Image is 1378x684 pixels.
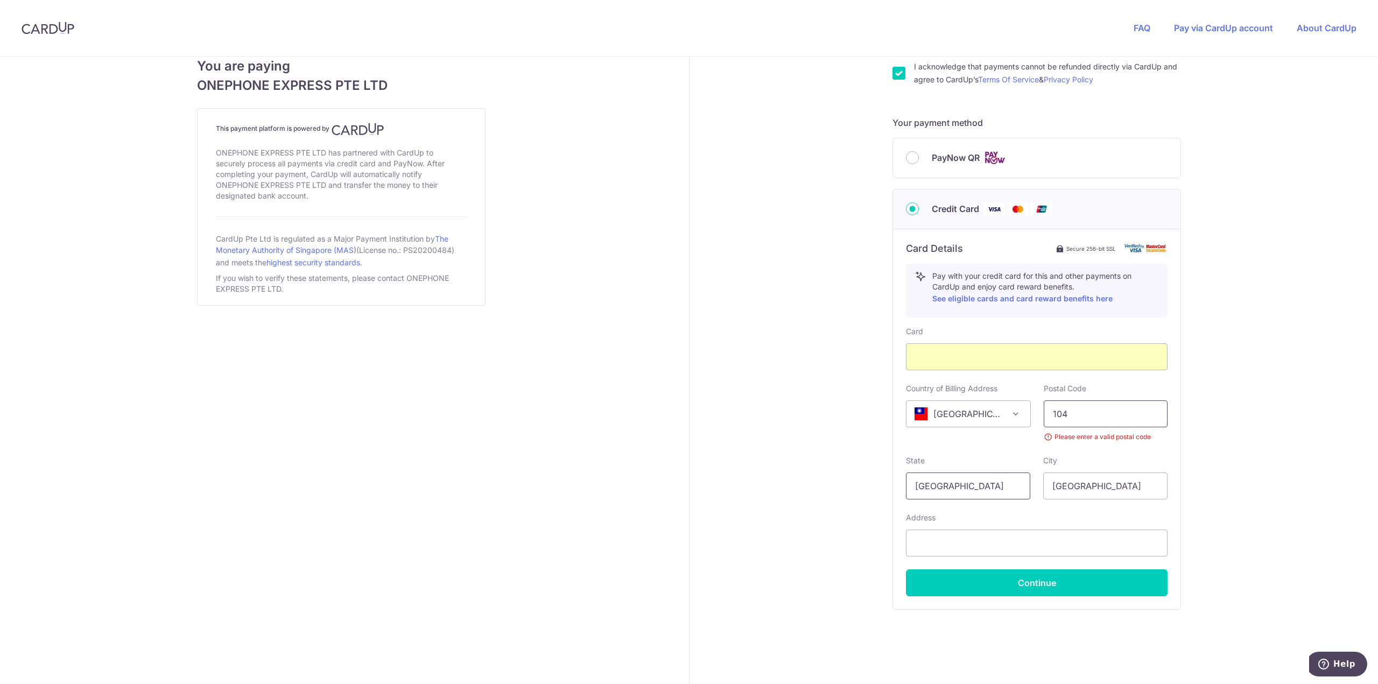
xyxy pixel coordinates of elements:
[906,569,1168,596] button: Continue
[266,258,360,267] a: highest security standards
[197,57,486,76] span: You are paying
[906,512,936,523] label: Address
[197,76,486,95] span: ONEPHONE EXPRESS PTE LTD
[1124,244,1168,253] img: card secure
[1007,202,1029,216] img: Mastercard
[932,151,980,164] span: PayNow QR
[906,326,923,337] label: Card
[1031,202,1052,216] img: Union Pay
[216,230,467,271] div: CardUp Pte Ltd is regulated as a Major Payment Institution by (License no.: PS20200484) and meets...
[932,202,979,215] span: Credit Card
[983,202,1005,216] img: Visa
[22,22,74,34] img: CardUp
[1297,23,1356,33] a: About CardUp
[906,401,1030,427] span: Taiwan
[906,455,925,466] label: State
[1044,75,1093,84] a: Privacy Policy
[932,294,1113,303] a: See eligible cards and card reward benefits here
[1066,244,1116,253] span: Secure 256-bit SSL
[216,123,467,136] h4: This payment platform is powered by
[216,271,467,297] div: If you wish to verify these statements, please contact ONEPHONE EXPRESS PTE LTD.
[1134,23,1150,33] a: FAQ
[1043,455,1057,466] label: City
[1044,432,1168,442] small: Please enter a valid postal code
[892,116,1181,129] h5: Your payment method
[1044,383,1086,394] label: Postal Code
[915,350,1158,363] iframe: Secure card payment input frame
[332,123,384,136] img: CardUp
[906,151,1168,165] div: PayNow QR Cards logo
[906,400,1030,427] span: Taiwan
[1044,400,1168,427] input: Example 123456
[906,383,997,394] label: Country of Billing Address
[932,271,1158,305] p: Pay with your credit card for this and other payments on CardUp and enjoy card reward benefits.
[906,242,963,255] h6: Card Details
[914,60,1181,86] label: I acknowledge that payments cannot be refunded directly via CardUp and agree to CardUp’s &
[984,151,1006,165] img: Cards logo
[216,145,467,203] div: ONEPHONE EXPRESS PTE LTD has partnered with CardUp to securely process all payments via credit ca...
[978,75,1039,84] a: Terms Of Service
[906,202,1168,216] div: Credit Card Visa Mastercard Union Pay
[1309,652,1367,679] iframe: Opens a widget where you can find more information
[1174,23,1273,33] a: Pay via CardUp account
